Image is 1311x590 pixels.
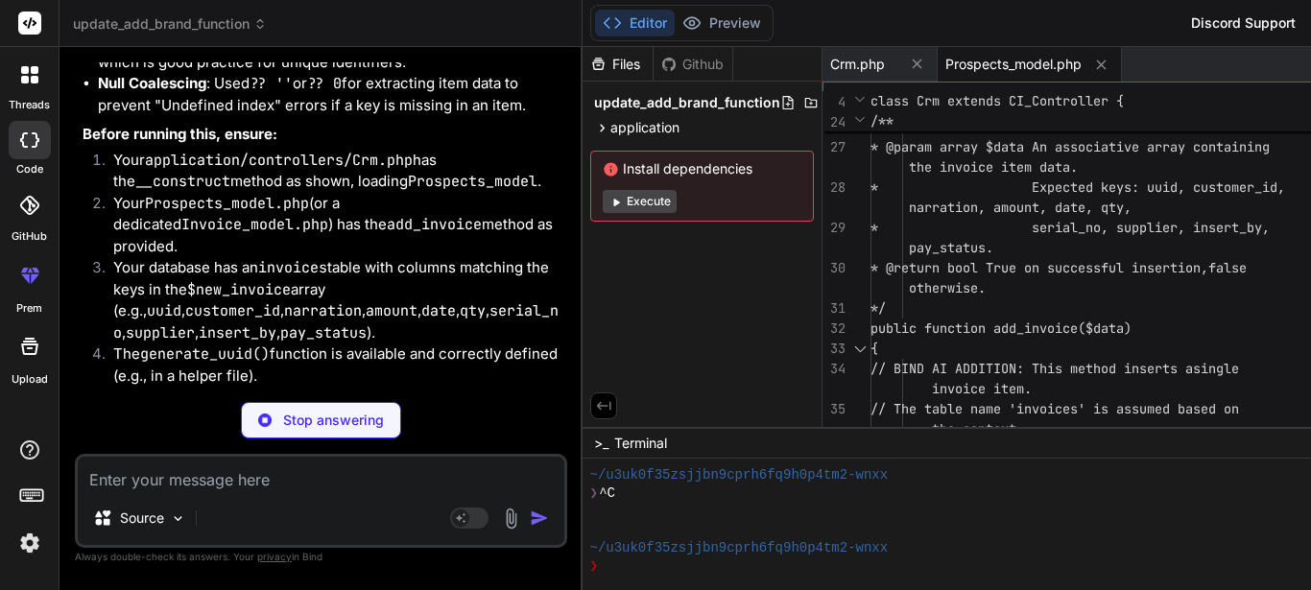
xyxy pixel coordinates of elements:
[870,340,878,357] span: {
[98,73,563,116] li: : Used or for extracting item data to prevent "Undefined index" errors if a key is missing in an ...
[257,551,292,562] span: privacy
[909,199,1132,216] span: narration, amount, date, qty,
[250,74,293,93] code: ?? ''
[590,484,600,503] span: ❯
[822,298,846,319] div: 31
[13,527,46,559] img: settings
[1216,178,1285,196] span: tomer_id,
[387,215,482,234] code: add_invoice
[1208,259,1247,276] span: false
[610,118,679,137] span: application
[870,219,1216,236] span: * serial_no, supplier, ins
[1216,219,1270,236] span: ert_by,
[603,159,801,178] span: Install dependencies
[830,55,885,74] span: Crm.php
[822,399,846,419] div: 35
[98,193,563,258] li: Your (or a dedicated ) has the method as provided.
[1193,360,1239,377] span: single
[595,10,675,36] button: Editor
[12,228,47,245] label: GitHub
[870,400,1193,417] span: // The table name 'invoices' is assumed ba
[284,301,362,320] code: narration
[98,150,563,193] li: Your has the method as shown, loading .
[83,125,277,143] strong: Before running this, ensure:
[822,359,846,379] div: 34
[909,279,986,296] span: otherwise.
[909,158,1078,176] span: the invoice item data.
[822,137,846,157] div: 27
[460,301,486,320] code: qty
[126,323,195,342] code: supplier
[199,323,276,342] code: insert_by
[822,319,846,339] div: 32
[12,371,48,388] label: Upload
[280,323,367,342] code: pay_status
[145,151,413,170] code: application/controllers/Crm.php
[909,239,993,256] span: pay_status.
[1193,400,1239,417] span: sed on
[822,112,846,132] span: 24
[594,434,608,453] span: >_
[140,344,270,364] code: generate_uuid()
[500,507,522,530] img: attachment
[75,548,567,566] p: Always double-check its answers. Your in Bind
[603,190,677,213] button: Execute
[590,539,889,557] span: ~/u3uk0f35zsjjbn9cprh6fq9h0p4tm2-wnxx
[16,300,42,317] label: prem
[870,92,1124,109] span: class Crm extends CI_Controller {
[187,280,291,299] code: $new_invoice
[185,301,280,320] code: customer_id
[147,301,181,320] code: uuid
[98,343,563,387] li: The function is available and correctly defined (e.g., in a helper file).
[135,172,230,191] code: __construct
[932,420,1024,437] span: the context.
[73,14,267,34] span: update_add_brand_function
[408,172,537,191] code: Prospects_model
[590,557,600,576] span: ❯
[945,55,1082,74] span: Prospects_model.php
[283,411,384,430] p: Stop answering
[870,259,1208,276] span: * @return bool True on successful insertion,
[530,508,549,528] img: icon
[583,55,653,74] div: Files
[675,10,769,36] button: Preview
[1180,8,1307,38] div: Discord Support
[594,93,780,112] span: update_add_brand_function
[932,380,1032,397] span: invoice item.
[822,177,846,198] div: 28
[870,138,1216,155] span: * @param array $data An associative array con
[307,74,342,93] code: ?? 0
[258,258,327,277] code: invoices
[181,215,328,234] code: Invoice_model.php
[822,258,846,278] div: 30
[590,466,889,484] span: ~/u3uk0f35zsjjbn9cprh6fq9h0p4tm2-wnxx
[98,74,206,92] strong: Null Coalescing
[654,55,732,74] div: Github
[847,339,872,359] div: Click to collapse the range.
[822,92,846,112] span: 4
[870,319,1132,337] span: public function add_invoice($data)
[9,97,50,113] label: threads
[145,194,309,213] code: Prospects_model.php
[870,360,1193,377] span: // BIND AI ADDITION: This method inserts a
[170,510,186,527] img: Pick Models
[421,301,456,320] code: date
[16,161,43,177] label: code
[614,434,667,453] span: Terminal
[366,301,417,320] code: amount
[870,178,1216,196] span: * Expected keys: uuid, cus
[599,484,615,503] span: ^C
[822,218,846,238] div: 29
[120,508,164,528] p: Source
[113,301,559,342] code: serial_no
[1216,138,1270,155] span: taining
[822,339,846,359] div: 33
[98,257,563,343] li: Your database has an table with columns matching the keys in the array (e.g., , , , , , , , , , ).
